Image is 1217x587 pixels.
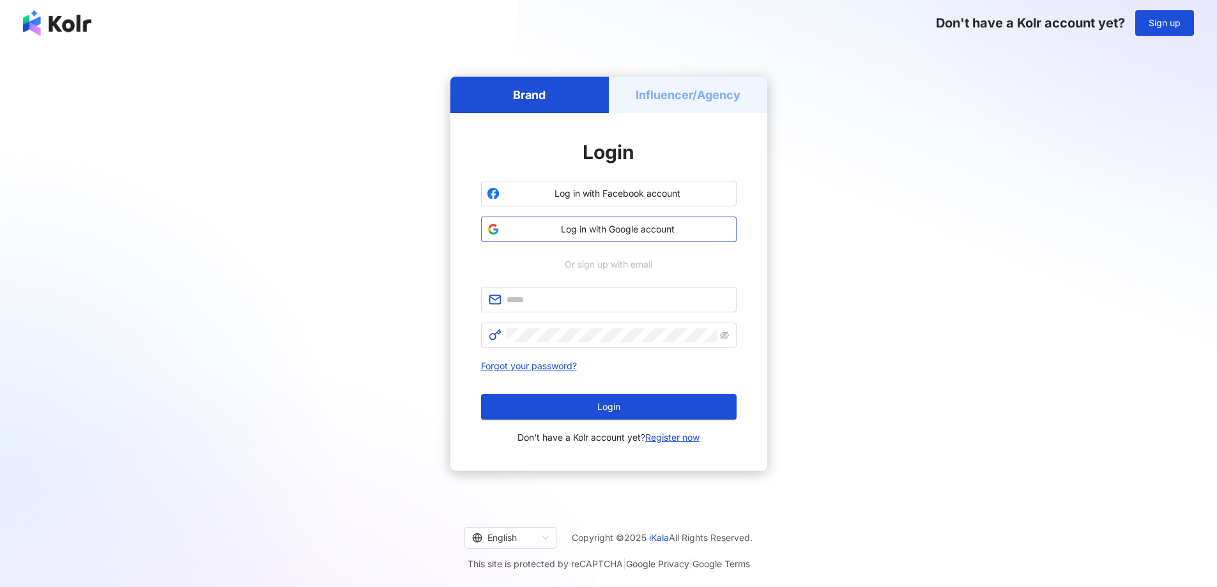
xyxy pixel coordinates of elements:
[481,394,737,420] button: Login
[505,223,731,236] span: Log in with Google account
[626,558,689,569] a: Google Privacy
[468,556,750,572] span: This site is protected by reCAPTCHA
[481,360,577,371] a: Forgot your password?
[556,257,661,271] span: Or sign up with email
[472,528,537,548] div: English
[693,558,750,569] a: Google Terms
[481,217,737,242] button: Log in with Google account
[720,331,729,340] span: eye-invisible
[505,187,731,200] span: Log in with Facebook account
[689,558,693,569] span: |
[636,87,740,103] h5: Influencer/Agency
[597,402,620,412] span: Login
[623,558,626,569] span: |
[936,15,1125,31] span: Don't have a Kolr account yet?
[517,430,700,445] span: Don't have a Kolr account yet?
[649,532,669,543] a: iKala
[1135,10,1194,36] button: Sign up
[23,10,91,36] img: logo
[481,181,737,206] button: Log in with Facebook account
[583,141,634,164] span: Login
[1149,18,1181,28] span: Sign up
[572,530,753,545] span: Copyright © 2025 All Rights Reserved.
[513,87,546,103] h5: Brand
[645,432,700,443] a: Register now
